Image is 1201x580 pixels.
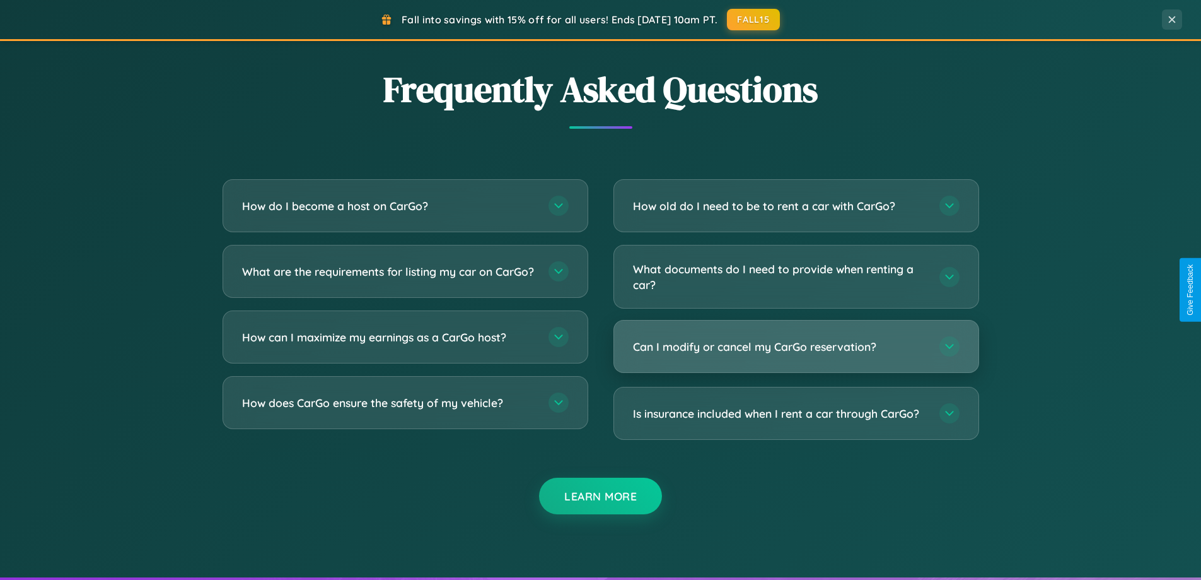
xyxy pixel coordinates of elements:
span: Fall into savings with 15% off for all users! Ends [DATE] 10am PT. [402,13,717,26]
h3: Can I modify or cancel my CarGo reservation? [633,339,927,355]
h3: How old do I need to be to rent a car with CarGo? [633,198,927,214]
h3: What documents do I need to provide when renting a car? [633,261,927,292]
h3: How does CarGo ensure the safety of my vehicle? [242,395,536,411]
h3: What are the requirements for listing my car on CarGo? [242,264,536,280]
button: FALL15 [727,9,780,30]
h3: How do I become a host on CarGo? [242,198,536,214]
button: Learn More [539,478,662,514]
h3: How can I maximize my earnings as a CarGo host? [242,329,536,345]
div: Give Feedback [1186,264,1195,316]
h3: Is insurance included when I rent a car through CarGo? [633,406,927,422]
h2: Frequently Asked Questions [223,65,979,114]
